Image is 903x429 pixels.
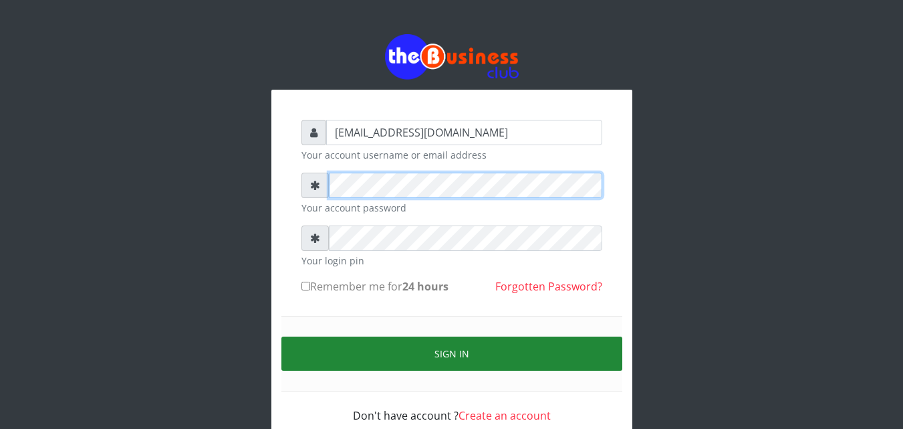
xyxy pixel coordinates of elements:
[301,148,602,162] small: Your account username or email address
[301,201,602,215] small: Your account password
[301,254,602,268] small: Your login pin
[326,120,602,145] input: Username or email address
[301,282,310,290] input: Remember me for24 hours
[459,408,551,423] a: Create an account
[281,337,622,371] button: Sign in
[301,278,448,294] label: Remember me for
[301,392,602,424] div: Don't have account ?
[495,279,602,294] a: Forgotten Password?
[402,279,448,294] b: 24 hours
